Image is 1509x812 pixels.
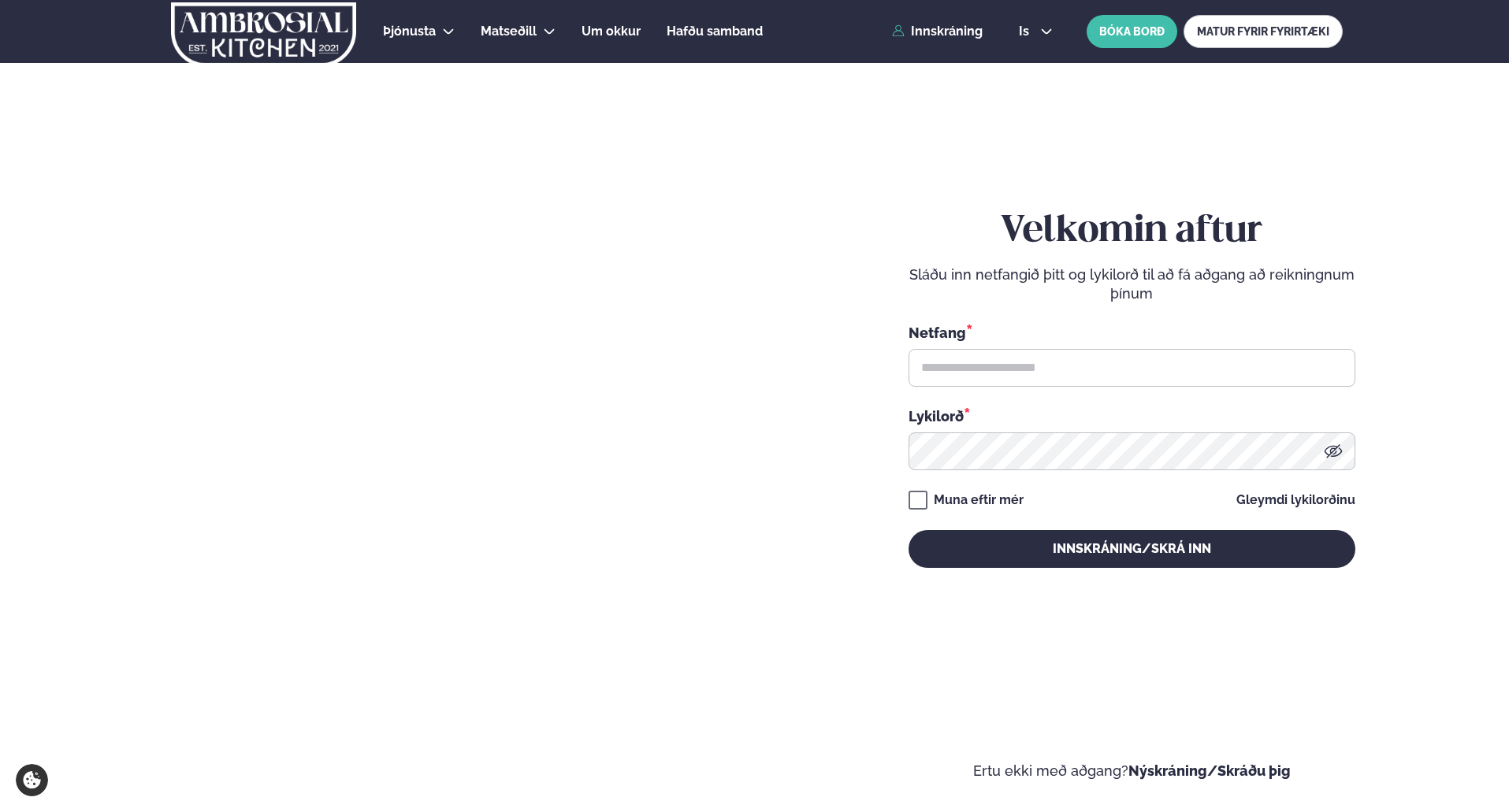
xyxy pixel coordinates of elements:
[47,528,374,661] h2: Velkomin á Ambrosial kitchen!
[481,24,537,39] span: Matseðill
[1019,25,1034,38] span: is
[667,22,763,41] a: Hafðu samband
[1236,494,1355,506] a: Gleymdi lykilorðinu
[667,24,763,39] span: Hafðu samband
[383,24,436,39] span: Þjónusta
[16,764,48,796] a: Cookie settings
[1006,25,1065,38] button: is
[1087,15,1177,48] button: BÓKA BORÐ
[892,24,983,39] a: Innskráning
[909,530,1355,568] button: Innskráning/Skrá inn
[802,762,1463,780] p: Ertu ekki með aðgang?
[909,265,1355,303] p: Sláðu inn netfangið þitt og lykilorð til að fá aðgang að reikningnum þínum
[582,24,641,39] span: Um okkur
[383,22,436,41] a: Þjónusta
[909,209,1355,254] h2: Velkomin aftur
[1128,762,1291,779] a: Nýskráning/Skráðu þig
[169,2,358,67] img: logo
[481,22,537,41] a: Matseðill
[909,406,1355,426] div: Lykilorð
[582,22,641,41] a: Um okkur
[1184,15,1343,48] a: MATUR FYRIR FYRIRTÆKI
[909,322,1355,343] div: Netfang
[47,680,374,717] p: Ef eitthvað sameinar fólk, þá er [PERSON_NAME] matarferðalag.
